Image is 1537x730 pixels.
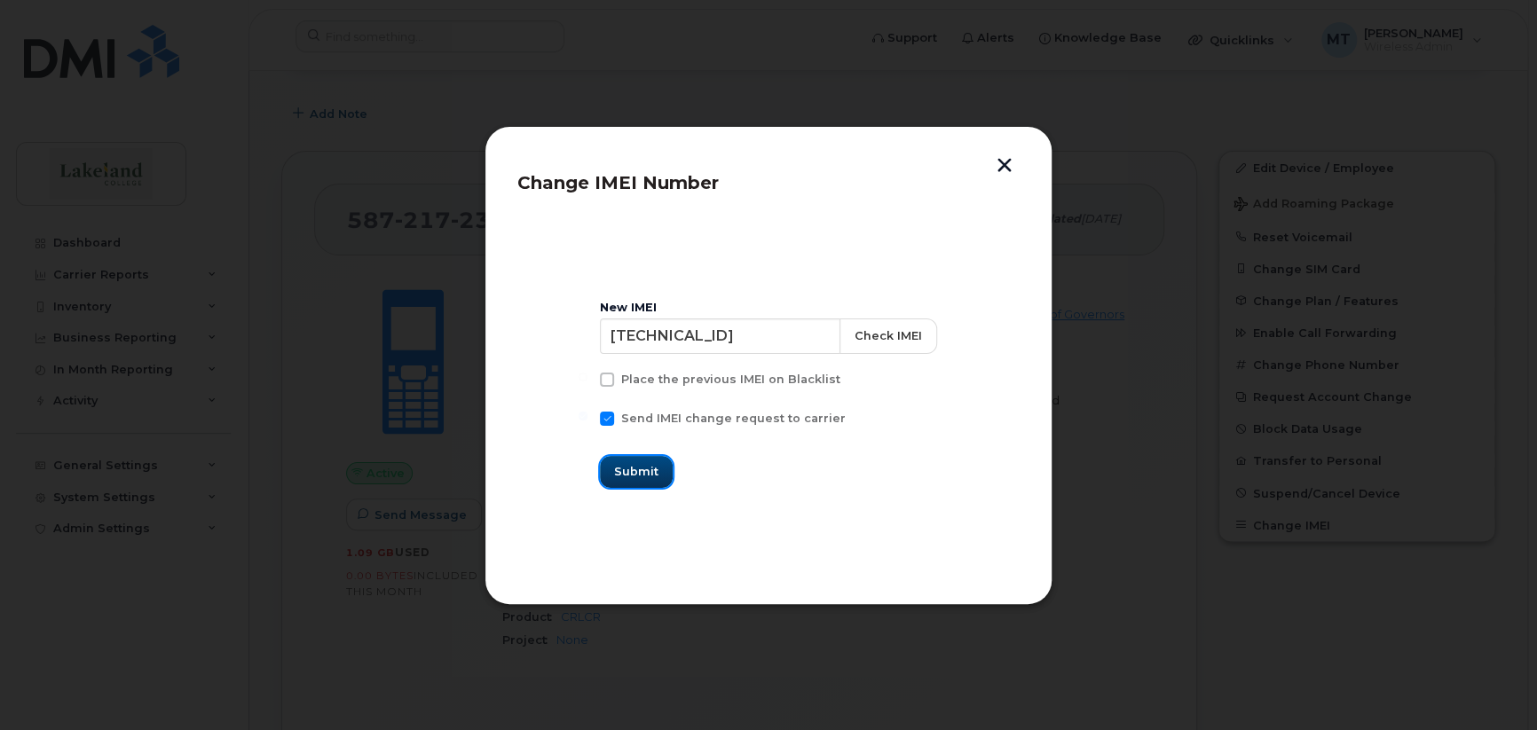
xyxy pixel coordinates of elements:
[517,172,719,193] span: Change IMEI Number
[614,463,658,480] span: Submit
[600,456,673,488] button: Submit
[839,318,937,354] button: Check IMEI
[600,301,937,315] div: New IMEI
[621,412,846,425] span: Send IMEI change request to carrier
[621,373,840,386] span: Place the previous IMEI on Blacklist
[579,412,587,420] input: Send IMEI change request to carrier
[579,373,587,381] input: Place the previous IMEI on Blacklist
